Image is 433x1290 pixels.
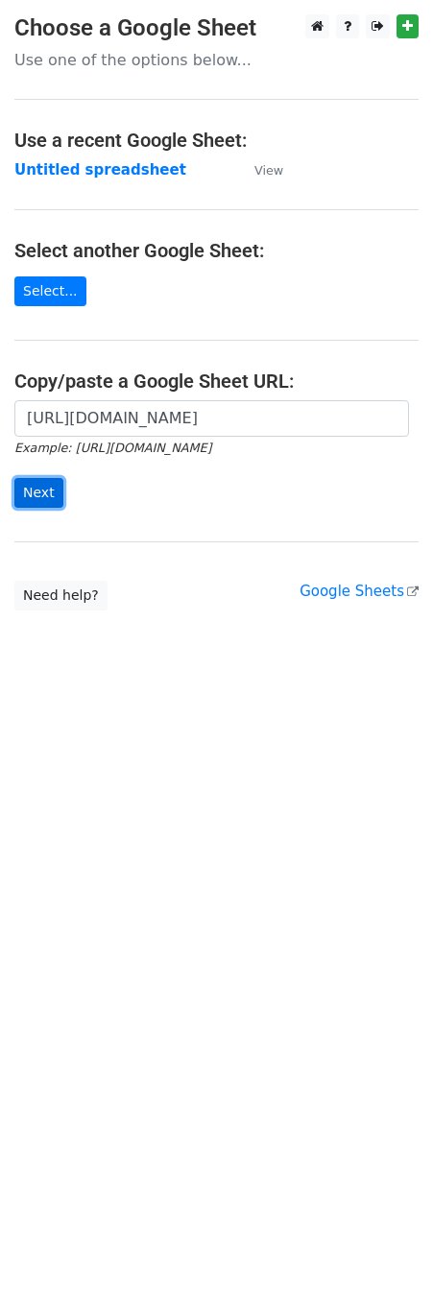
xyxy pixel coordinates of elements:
a: Google Sheets [300,583,419,600]
h4: Copy/paste a Google Sheet URL: [14,370,419,393]
input: Paste your Google Sheet URL here [14,400,409,437]
iframe: Chat Widget [337,1198,433,1290]
a: Untitled spreadsheet [14,161,186,179]
a: Need help? [14,581,108,610]
a: Select... [14,276,86,306]
h4: Select another Google Sheet: [14,239,419,262]
small: View [254,163,283,178]
h3: Choose a Google Sheet [14,14,419,42]
a: View [235,161,283,179]
h4: Use a recent Google Sheet: [14,129,419,152]
p: Use one of the options below... [14,50,419,70]
small: Example: [URL][DOMAIN_NAME] [14,441,211,455]
input: Next [14,478,63,508]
